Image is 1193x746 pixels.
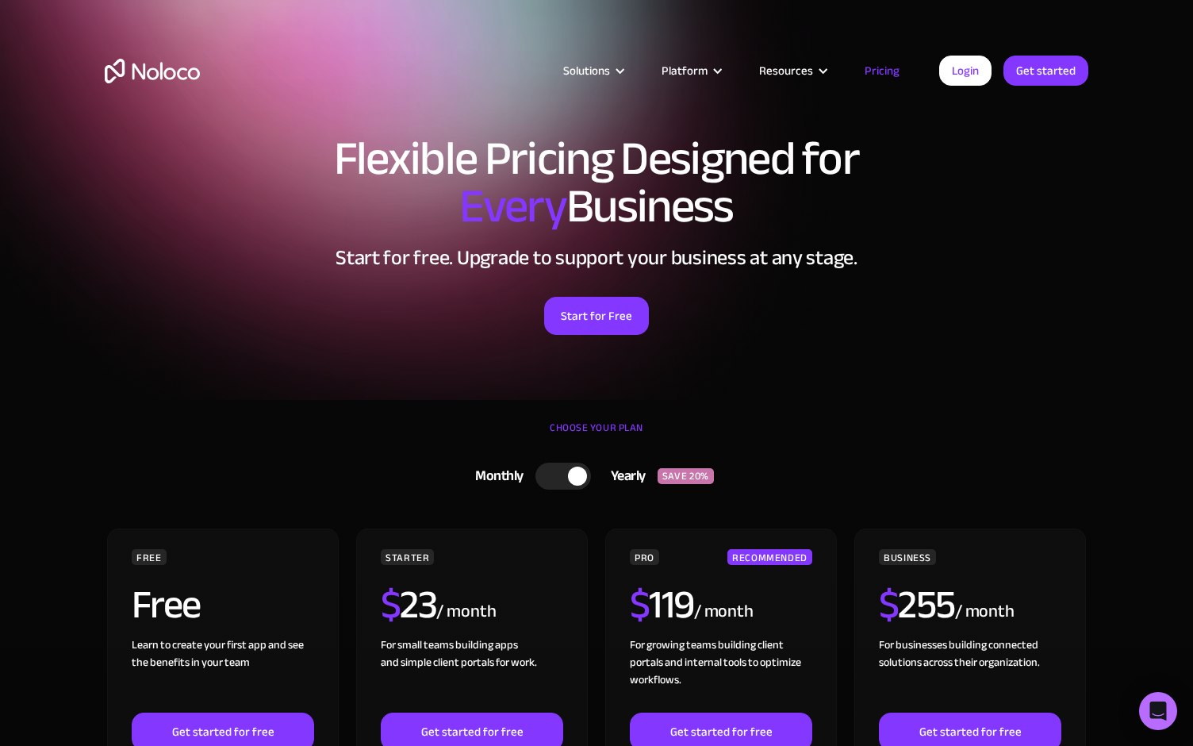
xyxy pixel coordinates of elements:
div: Resources [759,60,813,81]
div: Solutions [563,60,610,81]
h2: 119 [630,585,694,625]
div: For businesses building connected solutions across their organization. ‍ [879,636,1061,713]
div: Yearly [591,464,658,488]
h2: Start for free. Upgrade to support your business at any stage. [105,246,1088,270]
h2: 255 [879,585,955,625]
a: home [105,59,200,83]
h1: Flexible Pricing Designed for Business [105,135,1088,230]
div: Monthly [455,464,535,488]
div: Platform [662,60,708,81]
div: For growing teams building client portals and internal tools to optimize workflows. [630,636,812,713]
h2: Free [132,585,201,625]
div: Solutions [543,60,642,81]
div: / month [436,599,496,625]
a: Get started [1003,56,1088,86]
a: Pricing [845,60,919,81]
div: PRO [630,549,659,565]
span: $ [630,567,650,642]
div: Open Intercom Messenger [1139,692,1177,730]
div: SAVE 20% [658,468,714,484]
div: Learn to create your first app and see the benefits in your team ‍ [132,636,314,713]
div: Platform [642,60,739,81]
div: CHOOSE YOUR PLAN [105,416,1088,456]
span: $ [381,567,401,642]
a: Start for Free [544,297,649,335]
a: Login [939,56,992,86]
div: For small teams building apps and simple client portals for work. ‍ [381,636,563,713]
div: FREE [132,549,167,565]
div: STARTER [381,549,434,565]
div: BUSINESS [879,549,936,565]
div: Resources [739,60,845,81]
div: RECOMMENDED [727,549,812,565]
span: $ [879,567,899,642]
div: / month [955,599,1015,625]
div: / month [694,599,754,625]
h2: 23 [381,585,437,625]
span: Every [459,162,566,251]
